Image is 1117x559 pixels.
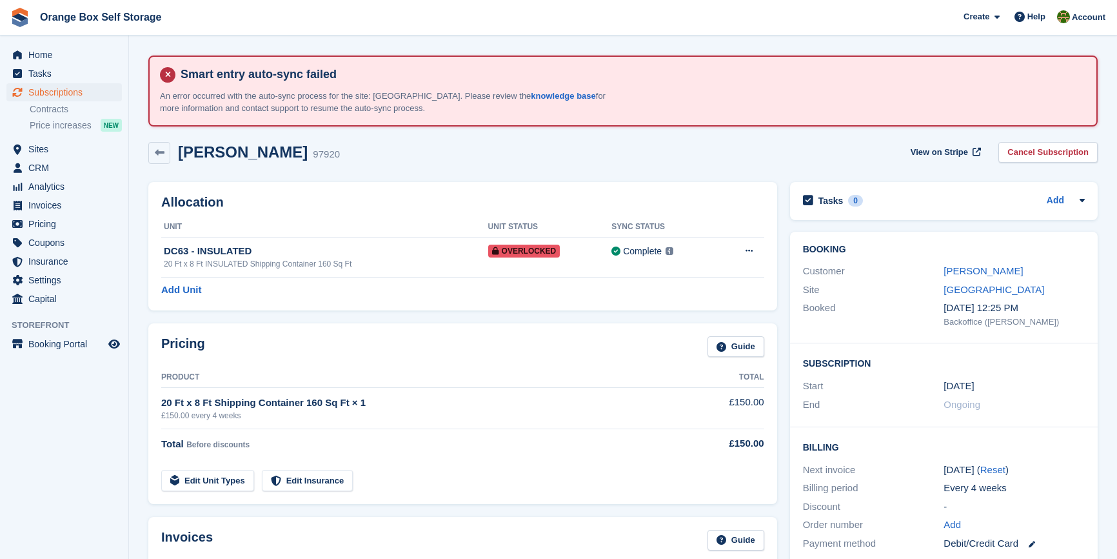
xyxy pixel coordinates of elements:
th: Product [161,367,676,388]
span: Storefront [12,319,128,332]
a: Add Unit [161,283,201,298]
span: Create [964,10,989,23]
a: menu [6,271,122,289]
td: £150.00 [676,388,764,429]
div: Billing period [803,481,944,496]
div: - [944,500,1085,514]
a: menu [6,178,122,196]
a: menu [6,46,122,64]
a: menu [6,290,122,308]
a: [PERSON_NAME] [944,265,1023,276]
a: menu [6,215,122,233]
h2: Booking [803,245,1085,255]
div: Backoffice ([PERSON_NAME]) [944,316,1085,329]
span: Help [1027,10,1045,23]
a: Contracts [30,103,122,116]
a: Guide [707,336,764,358]
div: DC63 - INSULATED [164,244,488,259]
th: Unit Status [488,217,612,238]
a: menu [6,83,122,101]
div: Complete [623,245,662,258]
a: Cancel Subscription [998,142,1098,163]
a: [GEOGRAPHIC_DATA] [944,284,1044,295]
p: An error occurred with the auto-sync process for the site: [GEOGRAPHIC_DATA]. Please review the f... [160,90,611,115]
th: Sync Status [611,217,718,238]
time: 2025-08-22 23:00:00 UTC [944,379,974,394]
div: Order number [803,518,944,533]
h2: Pricing [161,336,205,358]
div: Next invoice [803,463,944,478]
div: £150.00 [676,436,764,451]
span: Settings [28,271,106,289]
span: CRM [28,159,106,177]
h2: Tasks [818,195,844,207]
div: £150.00 every 4 weeks [161,410,676,422]
a: Guide [707,530,764,551]
div: Booked [803,301,944,328]
h2: Subscription [803,356,1085,369]
div: 0 [848,195,863,207]
div: Every 4 weeks [944,481,1085,496]
span: Subscriptions [28,83,106,101]
div: Customer [803,264,944,279]
div: Debit/Credit Card [944,536,1085,551]
h2: Billing [803,440,1085,453]
span: Booking Portal [28,335,106,353]
a: menu [6,335,122,353]
a: menu [6,65,122,83]
a: menu [6,196,122,214]
th: Unit [161,217,488,238]
a: menu [6,234,122,252]
a: Preview store [106,336,122,352]
a: Reset [980,464,1005,475]
span: Tasks [28,65,106,83]
span: Before discounts [186,440,250,449]
span: Home [28,46,106,64]
div: 20 Ft x 8 Ft INSULATED Shipping Container 160 Sq Ft [164,258,488,270]
a: menu [6,252,122,270]
span: Capital [28,290,106,308]
span: Sites [28,140,106,158]
div: [DATE] ( ) [944,463,1085,478]
div: 97920 [313,147,340,162]
a: Add [944,518,961,533]
a: knowledge base [531,91,595,101]
div: NEW [101,119,122,132]
a: menu [6,140,122,158]
span: Total [161,438,184,449]
img: icon-info-grey-7440780725fd019a000dd9b08b2336e03edf1995a4989e88bcd33f0948082b44.svg [666,247,673,255]
span: Invoices [28,196,106,214]
div: Payment method [803,536,944,551]
div: 20 Ft x 8 Ft Shipping Container 160 Sq Ft × 1 [161,396,676,411]
h4: Smart entry auto-sync failed [175,67,1086,82]
span: Price increases [30,119,92,132]
div: Site [803,283,944,298]
span: Pricing [28,215,106,233]
span: Account [1072,11,1105,24]
a: menu [6,159,122,177]
th: Total [676,367,764,388]
span: Analytics [28,178,106,196]
a: Add [1047,194,1064,208]
a: View on Stripe [905,142,984,163]
a: Edit Insurance [262,470,353,491]
span: Coupons [28,234,106,252]
img: Sarah [1057,10,1070,23]
h2: Allocation [161,195,764,210]
div: Start [803,379,944,394]
a: Edit Unit Types [161,470,254,491]
img: stora-icon-8386f47178a22dfd0bd8f6a31ec36ba5ce8667c1dd55bd0f319d3a0aa187defe.svg [10,8,30,27]
div: Discount [803,500,944,514]
div: End [803,398,944,412]
span: Ongoing [944,399,980,410]
h2: [PERSON_NAME] [178,143,308,161]
h2: Invoices [161,530,213,551]
div: [DATE] 12:25 PM [944,301,1085,316]
span: View on Stripe [911,146,968,159]
span: Insurance [28,252,106,270]
a: Price increases NEW [30,118,122,132]
a: Orange Box Self Storage [35,6,167,28]
span: Overlocked [488,245,560,258]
